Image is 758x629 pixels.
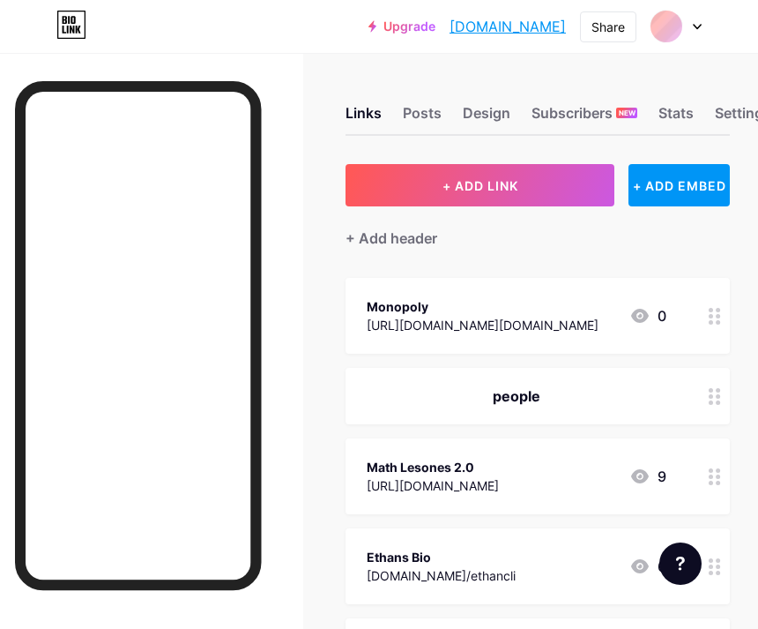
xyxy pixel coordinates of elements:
span: NEW [619,108,635,118]
div: Math Lesones 2.0 [367,458,499,476]
div: [URL][DOMAIN_NAME][DOMAIN_NAME] [367,316,598,334]
div: Design [463,102,510,134]
div: 6 [629,556,666,577]
a: Upgrade [368,19,435,34]
div: + ADD EMBED [628,164,730,206]
div: Monopoly [367,297,598,316]
div: Links [346,102,382,134]
div: + Add header [346,228,437,249]
div: Posts [403,102,442,134]
div: Stats [658,102,694,134]
div: [DOMAIN_NAME]/ethancli [367,566,516,585]
div: Share [591,18,625,36]
div: people [367,386,666,407]
div: 9 [629,466,666,487]
div: 0 [629,305,666,326]
span: + ADD LINK [442,178,518,193]
a: [DOMAIN_NAME] [450,16,566,37]
div: Ethans Bio [367,548,516,566]
div: Subscribers [531,102,637,134]
div: [URL][DOMAIN_NAME] [367,476,499,495]
button: + ADD LINK [346,164,614,206]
